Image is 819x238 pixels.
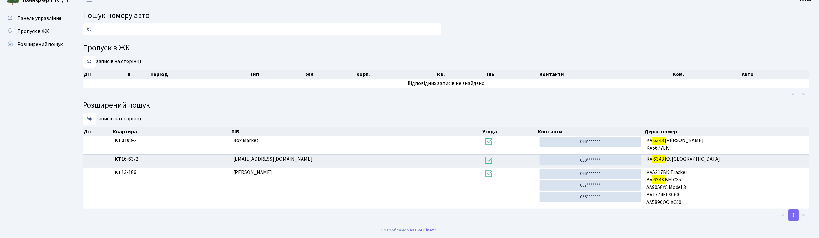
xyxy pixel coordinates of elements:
[83,56,96,68] select: записів на сторінці
[652,175,665,184] mark: 6343
[83,79,809,88] td: Відповідних записів не знайдено
[233,137,259,144] span: Box Market
[436,70,486,79] th: Кв.
[17,41,63,48] span: Розширений пошук
[83,56,141,68] label: записів на сторінці
[482,127,537,136] th: Угода
[646,137,807,152] span: КА [PERSON_NAME] KA5677EK
[115,169,228,176] span: 13-186
[305,70,356,79] th: ЖК
[115,155,121,163] b: КТ
[115,155,228,163] span: 16-63/2
[115,137,124,144] b: КТ2
[83,70,127,79] th: Дії
[356,70,436,79] th: корп.
[231,127,482,136] th: ПІБ
[115,137,228,144] span: 108-2
[83,44,809,53] h4: Пропуск в ЖК
[83,113,96,125] select: записів на сторінці
[233,169,272,176] span: [PERSON_NAME]
[486,70,539,79] th: ПІБ
[83,127,113,136] th: Дії
[652,136,665,145] mark: 6343
[646,169,807,206] span: KA5217BK Tracker ВА ВМ СХ5 AA9058YC Model 3 BA1774EI XC60 AA5890OO ХС60
[788,209,799,221] a: 1
[83,23,441,35] input: Пошук
[17,15,61,22] span: Панель управління
[83,10,150,21] span: Пошук номеру авто
[539,70,672,79] th: Контакти
[741,70,809,79] th: Авто
[646,155,807,163] span: КА КХ [GEOGRAPHIC_DATA]
[3,25,68,38] a: Пропуск в ЖК
[17,28,49,35] span: Пропуск в ЖК
[3,12,68,25] a: Панель управління
[83,113,141,125] label: записів на сторінці
[537,127,644,136] th: Контакти
[652,154,665,164] mark: 6343
[150,70,249,79] th: Період
[249,70,305,79] th: Тип
[115,169,121,176] b: КТ
[233,155,313,163] span: [EMAIL_ADDRESS][DOMAIN_NAME]
[113,127,231,136] th: Квартира
[672,70,741,79] th: Ком.
[127,70,150,79] th: #
[381,227,438,234] div: Розроблено .
[407,227,437,233] a: Massive Kinetic
[644,127,810,136] th: Держ. номер
[83,101,809,110] h4: Розширений пошук
[3,38,68,51] a: Розширений пошук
